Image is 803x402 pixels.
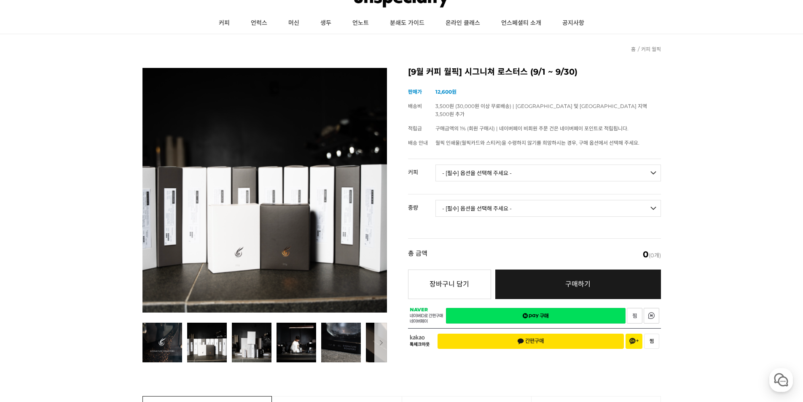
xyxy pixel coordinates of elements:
[27,280,32,287] span: 홈
[408,250,427,259] strong: 총 금액
[491,13,552,34] a: 언스페셜티 소개
[109,267,162,289] a: 설정
[631,46,636,52] a: 홈
[438,334,624,349] button: 간편구매
[643,249,649,259] em: 0
[130,280,140,287] span: 설정
[208,13,240,34] a: 커피
[644,308,659,324] a: 새창
[379,13,435,34] a: 분쇄도 가이드
[435,13,491,34] a: 온라인 클래스
[495,270,661,299] a: 구매하기
[342,13,379,34] a: 언노트
[408,89,422,95] span: 판매가
[435,103,647,117] span: 3,500원 (30,000원 이상 무료배송) | [GEOGRAPHIC_DATA] 및 [GEOGRAPHIC_DATA] 지역 3,500원 추가
[410,335,431,347] span: 카카오 톡체크아웃
[408,68,661,76] h2: [9월 커피 월픽] 시그니쳐 로스터스 (9/1 ~ 9/30)
[435,125,628,132] span: 구매금액의 1% (회원 구매시) | 네이버페이 비회원 주문 건은 네이버페이 포인트로 적립됩니다.
[56,267,109,289] a: 대화
[77,281,87,287] span: 대화
[641,46,661,52] a: 커피 월픽
[374,323,387,362] button: 다음
[408,103,422,109] span: 배송비
[629,338,639,345] span: 채널 추가
[643,250,661,259] span: (0개)
[278,13,310,34] a: 머신
[142,68,387,313] img: [9월 커피 월픽] 시그니쳐 로스터스 (9/1 ~ 9/30)
[435,140,639,146] span: 월픽 인쇄물(월픽카드와 스티커)을 수령하지 않기를 희망하시는 경우, 구매 옵션에서 선택해 주세요.
[626,334,642,349] button: 채널 추가
[3,267,56,289] a: 홈
[310,13,342,34] a: 생두
[408,125,422,132] span: 적립금
[644,334,659,349] button: 찜
[435,89,457,95] strong: 12,600원
[650,338,654,344] span: 찜
[552,13,595,34] a: 공지사항
[446,308,626,324] a: 새창
[408,270,491,299] button: 장바구니 담기
[408,140,428,146] span: 배송 안내
[240,13,278,34] a: 언럭스
[565,280,591,288] span: 구매하기
[408,194,435,214] th: 중량
[517,338,544,345] span: 간편구매
[408,159,435,178] th: 커피
[627,308,642,324] a: 새창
